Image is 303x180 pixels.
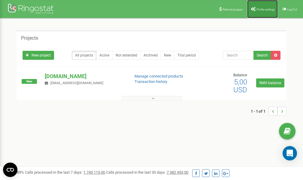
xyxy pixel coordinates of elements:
[233,73,247,77] span: Balance
[287,8,297,11] span: Log Out
[174,51,199,60] a: Trial period
[25,170,105,175] span: Calls processed in the last 7 days :
[22,79,37,84] span: New
[161,51,174,60] a: New
[256,78,284,87] a: Refill balance
[233,78,247,94] span: 5,00 USD
[3,163,17,177] button: Open CMP widget
[251,101,286,122] nav: ...
[135,74,183,78] a: Manage connected products
[45,72,125,80] p: [DOMAIN_NAME]
[23,51,54,60] a: New project
[256,8,275,11] span: Profile settings
[135,79,167,84] a: Transaction history
[283,146,297,160] div: Open Intercom Messenger
[72,51,96,60] a: All projects
[140,51,161,60] a: Archived
[96,51,113,60] a: Active
[106,170,188,175] span: Calls processed in the last 30 days :
[253,51,271,60] button: Search
[83,170,105,175] u: 1 745 115,00
[50,81,103,85] span: [EMAIL_ADDRESS][DOMAIN_NAME]
[167,170,188,175] u: 7 382 453,00
[251,107,268,116] span: 1 - 1 of 1
[223,8,243,11] span: Referral program
[223,51,254,60] input: Search
[112,51,141,60] a: Not extended
[21,35,38,41] h5: Projects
